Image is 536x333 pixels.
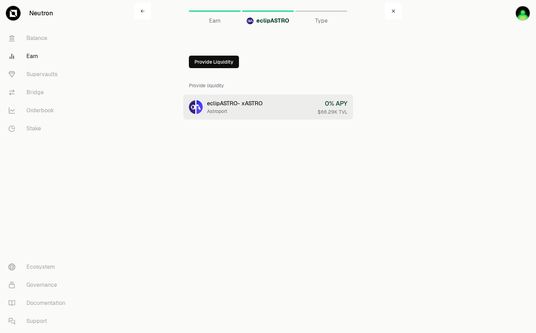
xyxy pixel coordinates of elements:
[256,17,289,25] span: eclipASTRO
[189,76,347,95] div: Provide liquidity
[189,3,241,19] a: Earn
[3,276,75,294] a: Governance
[197,100,203,114] img: xASTRO
[183,95,353,120] a: eclipASTROxASTROeclipASTRO- xASTROAstroport0% APY$66.29K TVL
[189,56,239,68] button: Provide Liquidity
[242,3,294,19] a: eclipASTROeclipASTRO
[318,108,347,115] div: $66.29K TVL
[315,17,328,25] span: Type
[3,120,75,138] a: Stake
[207,99,263,108] div: eclipASTRO - xASTRO
[318,99,347,108] div: 0 % APY
[209,17,221,25] span: Earn
[247,17,254,24] img: eclipASTRO
[3,258,75,276] a: Ecosystem
[3,29,75,47] a: Balance
[3,312,75,330] a: Support
[3,47,75,65] a: Earn
[3,101,75,120] a: Orderbook
[3,83,75,101] a: Bridge
[189,100,195,114] img: eclipASTRO
[3,294,75,312] a: Documentation
[207,108,263,115] div: Astroport
[3,65,75,83] a: Supervaults
[515,6,530,21] img: Fuad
